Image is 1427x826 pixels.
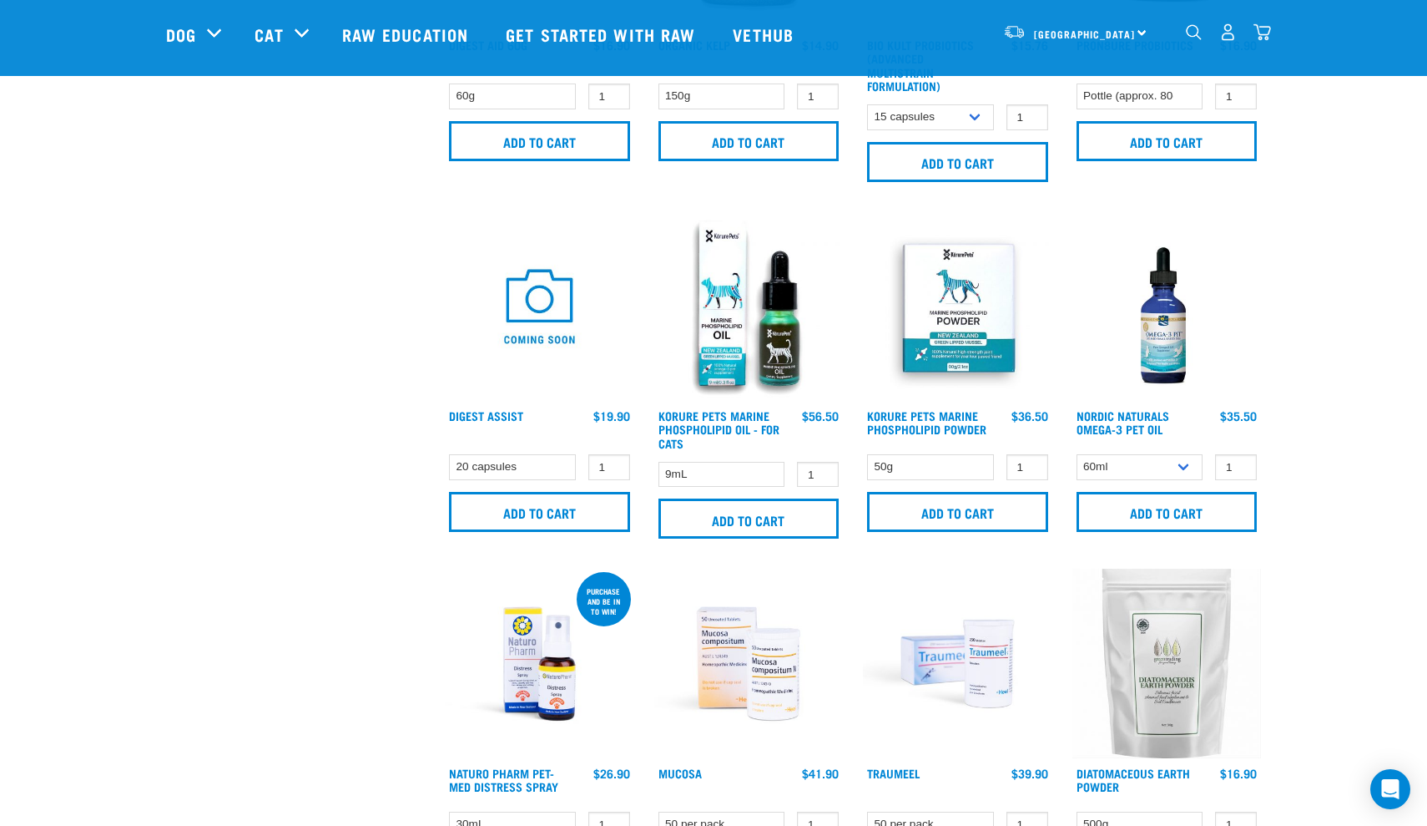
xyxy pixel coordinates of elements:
input: Add to cart [449,492,630,532]
a: Cat [255,22,283,47]
img: COMING SOON [445,212,634,402]
a: Bio Kult Probiotics (Advanced Multistrain Formulation) [867,42,974,89]
img: POWDER01 65ae0065 919d 4332 9357 5d1113de9ef1 1024x1024 [863,212,1052,402]
input: 1 [797,84,839,109]
div: $35.50 [1220,409,1257,423]
input: Add to cart [449,121,630,161]
input: 1 [588,84,630,109]
div: Open Intercom Messenger [1370,769,1410,809]
img: van-moving.png [1003,24,1026,39]
input: Add to cart [1077,121,1258,161]
input: 1 [1215,454,1257,480]
a: Digest Assist [449,413,523,418]
input: 1 [797,462,839,488]
img: Bottle Of 60ml Omega3 For Pets [1072,212,1262,402]
a: Nordic Naturals Omega-3 Pet Oil [1077,413,1169,432]
input: Add to cart [867,142,1048,182]
img: RE Product Shoot 2023 Nov8644 [863,569,1052,758]
div: $56.50 [802,409,839,423]
input: Add to cart [658,499,840,539]
input: Add to cart [867,492,1048,532]
span: [GEOGRAPHIC_DATA] [1034,31,1135,37]
img: Diatomaceous earth [1072,569,1262,758]
a: Diatomaceous Earth Powder [1077,770,1190,789]
img: user.png [1219,23,1237,41]
div: $39.90 [1011,767,1048,780]
a: Raw Education [325,1,489,68]
a: Mucosa [658,770,702,776]
a: Vethub [716,1,814,68]
img: RE Product Shoot 2023 Nov8635 [445,569,634,758]
input: 1 [1006,104,1048,130]
input: 1 [588,454,630,480]
a: Naturo Pharm Pet-Med Distress Spray [449,770,558,789]
div: $36.50 [1011,409,1048,423]
a: Korure Pets Marine Phospholipid Powder [867,413,986,432]
img: home-icon-1@2x.png [1186,24,1202,40]
img: Cat MP Oilsmaller 1024x1024 [654,212,844,402]
img: home-icon@2x.png [1253,23,1271,41]
a: Korure Pets Marine Phospholipid Oil - for Cats [658,413,779,445]
input: 1 [1006,454,1048,480]
a: Traumeel [867,770,920,776]
a: Get started with Raw [489,1,716,68]
div: $16.90 [1220,767,1257,780]
input: Add to cart [658,121,840,161]
input: 1 [1215,84,1257,109]
img: RE Product Shoot 2023 Nov8652 [654,569,844,758]
div: Purchase and be in to win! [577,579,631,624]
div: $41.90 [802,767,839,780]
input: Add to cart [1077,492,1258,532]
div: $26.90 [593,767,630,780]
a: Dog [166,22,196,47]
div: $19.90 [593,409,630,423]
